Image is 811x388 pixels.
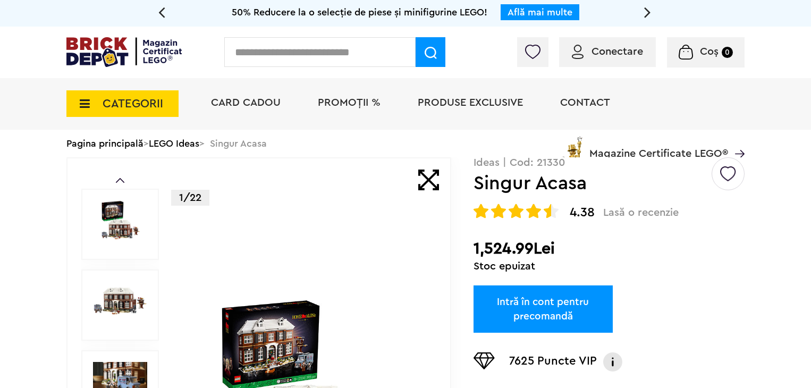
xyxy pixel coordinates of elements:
[508,7,572,17] a: Află mai multe
[474,174,710,193] h1: Singur Acasa
[700,46,719,57] span: Coș
[93,281,147,320] img: Singur Acasa
[509,204,523,218] img: Evaluare cu stele
[474,285,613,333] a: Intră în cont pentru precomandă
[728,134,745,145] a: Magazine Certificate LEGO®
[103,98,163,109] span: CATEGORII
[474,352,495,369] img: Puncte VIP
[418,97,523,108] a: Produse exclusive
[171,190,209,206] p: 1/22
[572,46,643,57] a: Conectare
[211,97,281,108] a: Card Cadou
[722,47,733,58] small: 0
[526,204,541,218] img: Evaluare cu stele
[116,178,124,183] a: Prev
[592,46,643,57] span: Conectare
[589,134,728,159] span: Magazine Certificate LEGO®
[318,97,381,108] a: PROMOȚII %
[474,261,745,272] div: Stoc epuizat
[93,200,147,240] img: Singur Acasa
[474,239,745,258] h2: 1,524.99Lei
[603,206,679,219] span: Lasă o recenzie
[474,204,488,218] img: Evaluare cu stele
[570,206,595,219] span: 4.38
[474,157,745,168] p: Ideas | Cod: 21330
[560,97,610,108] a: Contact
[544,204,559,218] img: Evaluare cu stele
[509,352,597,372] p: 7625 Puncte VIP
[232,7,487,17] span: 50% Reducere la o selecție de piese și minifigurine LEGO!
[491,204,506,218] img: Evaluare cu stele
[602,352,623,372] img: Info VIP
